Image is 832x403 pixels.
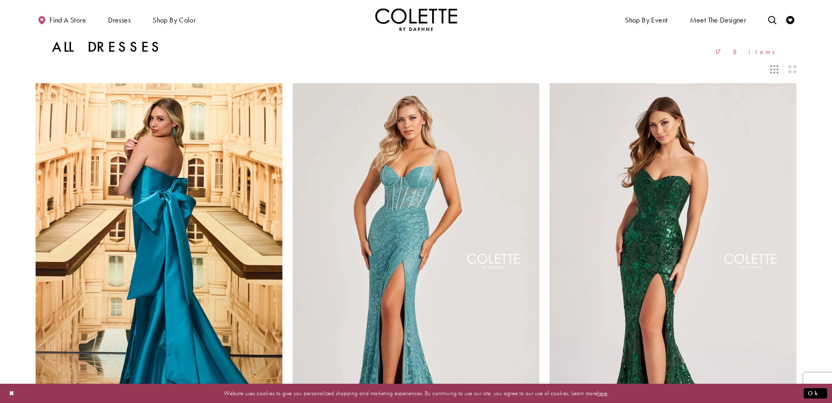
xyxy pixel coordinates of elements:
[715,48,780,55] span: 178 items
[375,8,457,31] img: Colette by Daphne
[625,16,667,24] span: Shop By Event
[108,16,131,24] span: Dresses
[52,39,163,55] h1: All Dresses
[766,8,778,31] a: Toggle search
[50,16,86,24] span: Find a store
[804,388,827,398] button: Submit Dialog
[597,389,607,397] a: here
[59,388,773,399] p: Website uses cookies to give you personalized shopping and marketing experiences. By continuing t...
[770,65,778,73] span: Switch layout to 3 columns
[153,16,196,24] span: Shop by color
[31,60,802,78] div: Layout Controls
[623,8,670,31] span: Shop By Event
[106,8,133,31] span: Dresses
[375,8,457,31] a: Visit Home Page
[36,8,88,31] a: Find a store
[151,8,198,31] span: Shop by color
[688,8,749,31] a: Meet the designer
[788,65,796,73] span: Switch layout to 2 columns
[5,386,19,401] button: Close Dialog
[784,8,796,31] a: Check Wishlist
[690,16,746,24] span: Meet the designer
